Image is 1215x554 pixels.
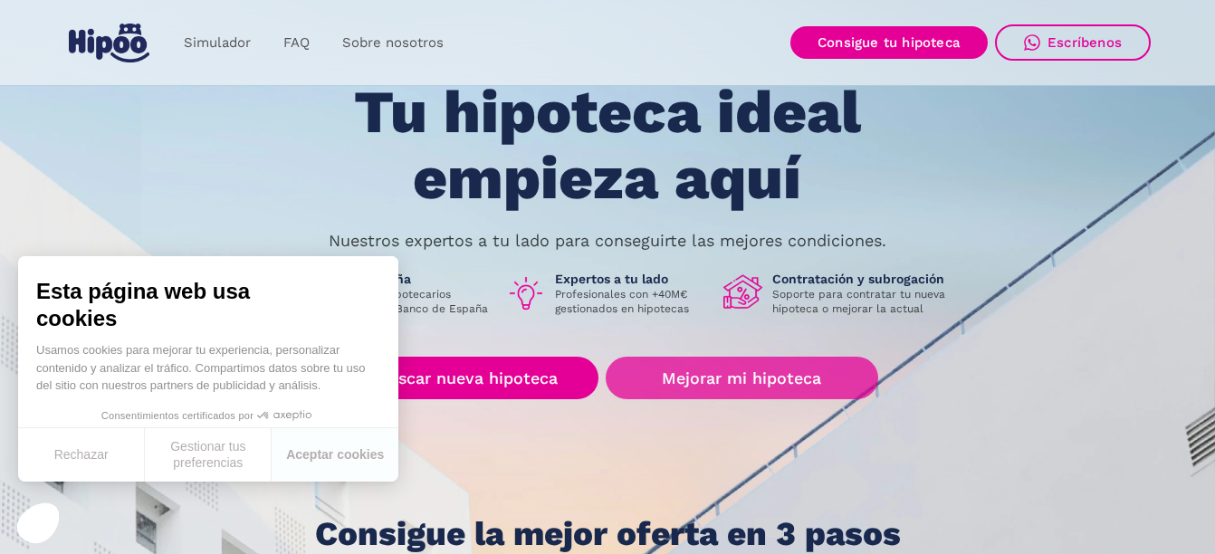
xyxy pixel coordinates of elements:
[1048,34,1122,51] div: Escríbenos
[326,25,460,61] a: Sobre nosotros
[555,287,709,316] p: Profesionales con +40M€ gestionados en hipotecas
[772,271,959,287] h1: Contratación y subrogación
[995,24,1151,61] a: Escríbenos
[337,357,598,399] a: Buscar nueva hipoteca
[264,80,951,211] h1: Tu hipoteca ideal empieza aquí
[606,357,878,399] a: Mejorar mi hipoteca
[315,516,901,552] h1: Consigue la mejor oferta en 3 pasos
[772,287,959,316] p: Soporte para contratar tu nueva hipoteca o mejorar la actual
[64,16,153,70] a: home
[167,25,267,61] a: Simulador
[267,25,326,61] a: FAQ
[305,287,492,316] p: Intermediarios hipotecarios regulados por el Banco de España
[555,271,709,287] h1: Expertos a tu lado
[790,26,988,59] a: Consigue tu hipoteca
[305,271,492,287] h1: Banco de España
[329,234,886,248] p: Nuestros expertos a tu lado para conseguirte las mejores condiciones.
